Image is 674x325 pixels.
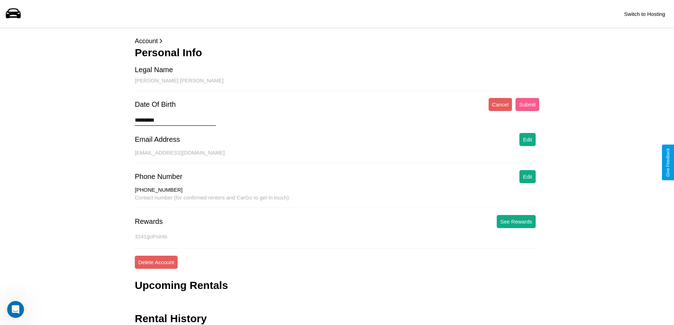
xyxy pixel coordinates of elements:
[135,47,539,59] h3: Personal Info
[135,173,183,181] div: Phone Number
[135,195,539,208] div: Contact number (for confirmed renters and CarGo to get in touch).
[135,256,178,269] button: Delete Account
[519,170,536,183] button: Edit
[135,217,163,226] div: Rewards
[135,232,539,241] p: 3141 goPoints
[666,148,670,177] div: Give Feedback
[515,98,539,111] button: Submit
[135,150,539,163] div: [EMAIL_ADDRESS][DOMAIN_NAME]
[135,187,539,195] div: [PHONE_NUMBER]
[135,279,228,291] h3: Upcoming Rentals
[135,313,207,325] h3: Rental History
[519,133,536,146] button: Edit
[135,77,539,91] div: [PERSON_NAME] [PERSON_NAME]
[135,35,539,47] p: Account
[7,301,24,318] iframe: Intercom live chat
[135,100,176,109] div: Date Of Birth
[489,98,512,111] button: Cancel
[135,135,180,144] div: Email Address
[621,7,669,21] button: Switch to Hosting
[497,215,536,228] button: See Rewards
[135,66,173,74] div: Legal Name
